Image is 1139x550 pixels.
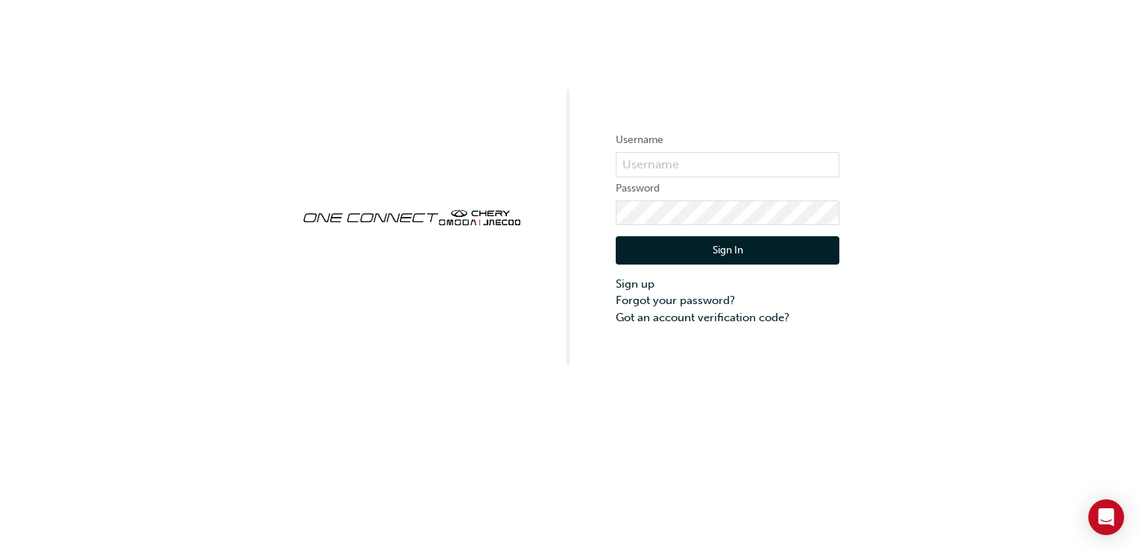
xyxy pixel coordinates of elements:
[616,180,839,197] label: Password
[616,152,839,177] input: Username
[616,236,839,265] button: Sign In
[300,197,523,236] img: oneconnect
[616,131,839,149] label: Username
[616,309,839,326] a: Got an account verification code?
[1088,499,1124,535] div: Open Intercom Messenger
[616,292,839,309] a: Forgot your password?
[616,276,839,293] a: Sign up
